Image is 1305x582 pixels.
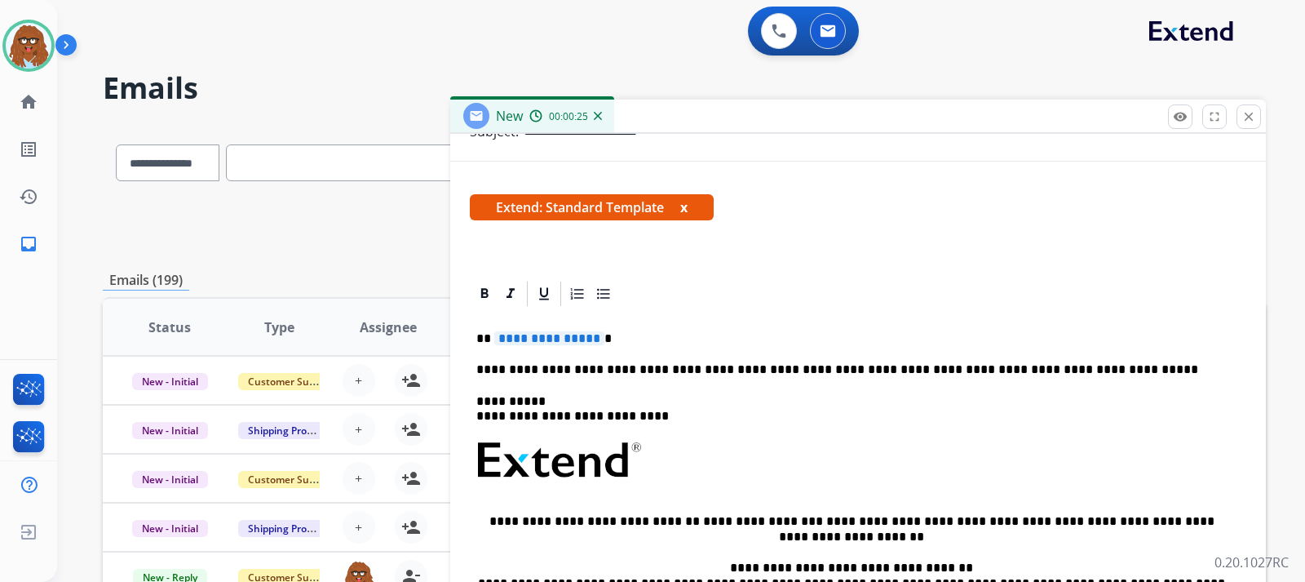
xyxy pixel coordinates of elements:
[19,140,38,159] mat-icon: list_alt
[470,194,714,220] span: Extend: Standard Template
[680,198,688,217] button: x
[132,471,208,488] span: New - Initial
[1214,553,1289,572] p: 0.20.1027RC
[355,469,362,488] span: +
[549,110,588,123] span: 00:00:25
[1241,109,1256,124] mat-icon: close
[1173,109,1188,124] mat-icon: remove_red_eye
[238,471,344,488] span: Customer Support
[19,234,38,254] mat-icon: inbox
[103,72,1266,104] h2: Emails
[472,282,497,306] div: Bold
[343,462,375,495] button: +
[355,371,362,390] span: +
[496,107,523,125] span: New
[264,318,294,337] span: Type
[401,420,421,439] mat-icon: person_add
[343,364,375,397] button: +
[238,373,344,390] span: Customer Support
[343,511,375,544] button: +
[1207,109,1222,124] mat-icon: fullscreen
[343,413,375,446] button: +
[355,518,362,537] span: +
[498,282,523,306] div: Italic
[132,373,208,390] span: New - Initial
[103,270,189,291] p: Emails (199)
[238,422,350,439] span: Shipping Protection
[132,520,208,537] span: New - Initial
[401,469,421,488] mat-icon: person_add
[148,318,191,337] span: Status
[19,92,38,112] mat-icon: home
[238,520,350,537] span: Shipping Protection
[401,518,421,537] mat-icon: person_add
[360,318,417,337] span: Assignee
[565,282,590,306] div: Ordered List
[6,23,51,69] img: avatar
[401,371,421,390] mat-icon: person_add
[532,282,556,306] div: Underline
[591,282,616,306] div: Bullet List
[355,420,362,439] span: +
[19,187,38,207] mat-icon: history
[132,422,208,439] span: New - Initial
